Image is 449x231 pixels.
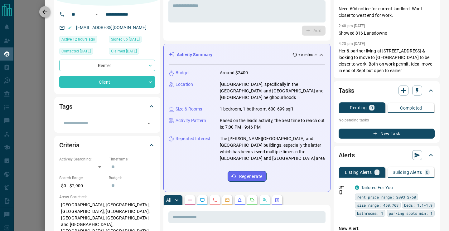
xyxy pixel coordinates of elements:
div: Criteria [59,138,155,153]
div: Tags [59,99,155,114]
p: The [PERSON_NAME][GEOGRAPHIC_DATA] and [GEOGRAPHIC_DATA] buildings, especially the latter which h... [220,135,325,162]
svg: Requests [250,198,255,203]
p: All [166,198,171,202]
p: 1 bedroom, 1 bathroom, 600-699 sqft [220,106,294,112]
p: Budget: [109,175,155,181]
div: Tasks [339,83,435,98]
h2: Tags [59,101,72,111]
p: Activity Pattern [176,117,206,124]
p: Off [339,184,351,190]
div: Activity Summary< a minute [169,49,325,61]
p: Pending [350,106,367,110]
svg: Listing Alerts [237,198,242,203]
p: Building Alerts [393,170,422,174]
button: Open [144,119,153,128]
p: 4:23 pm [DATE] [339,42,365,46]
p: Budget [176,70,190,76]
p: $0 - $2,900 [59,181,106,191]
p: Timeframe: [109,156,155,162]
span: beds: 1.1-1.9 [404,202,432,208]
p: 2:40 pm [DATE] [339,24,365,28]
p: Around $2400 [220,70,248,76]
div: Alerts [339,148,435,163]
p: Size & Rooms [176,106,202,112]
div: Sat Aug 16 2025 [59,36,106,45]
button: New Task [339,129,435,139]
p: Repeated Interest [176,135,210,142]
svg: Emails [225,198,230,203]
p: < a minute [298,52,316,58]
span: Claimed [DATE] [111,48,137,54]
button: Regenerate [228,171,267,182]
p: Actively Searching: [59,156,106,162]
span: parking spots min: 1 [389,210,432,216]
p: Areas Searched: [59,194,155,200]
h2: Alerts [339,150,355,160]
h2: Tasks [339,86,354,96]
div: Wed Jan 22 2025 [59,48,106,57]
p: Search Range: [59,175,106,181]
svg: Push Notification Only [339,190,343,194]
a: [EMAIL_ADDRESS][DOMAIN_NAME] [76,25,147,30]
p: [GEOGRAPHIC_DATA], specifically in the [GEOGRAPHIC_DATA] and [GEOGRAPHIC_DATA] and [GEOGRAPHIC_DA... [220,81,325,101]
p: Location [176,81,193,88]
span: bathrooms: 1 [357,210,383,216]
a: Tailored For You [361,185,393,190]
div: Wed Aug 07 2024 [109,36,155,45]
span: Contacted [DATE] [61,48,91,54]
div: condos.ca [355,185,359,190]
p: 1 [376,170,378,174]
p: 0 [370,106,373,110]
svg: Opportunities [262,198,267,203]
div: Renter [59,60,155,71]
p: Completed [400,106,422,110]
span: Active 12 hours ago [61,36,95,42]
svg: Email Verified [67,26,72,30]
p: Listing Alerts [345,170,372,174]
p: Activity Summary [177,52,212,58]
div: Client [59,76,155,88]
p: 0 [426,170,428,174]
p: Showed 816 Lansdowne [339,30,435,37]
svg: Lead Browsing Activity [200,198,205,203]
div: Mon Jan 20 2025 [109,48,155,57]
svg: Agent Actions [275,198,280,203]
span: Signed up [DATE] [111,36,140,42]
h2: Criteria [59,140,80,150]
button: Open [93,11,100,18]
p: No pending tasks [339,115,435,125]
svg: Calls [212,198,217,203]
span: rent price range: 2093,2750 [357,194,416,200]
p: Based on the lead's activity, the best time to reach out is: 7:00 PM - 9:46 PM [220,117,325,130]
span: size range: 450,768 [357,202,398,208]
p: Her & partner living at [STREET_ADDRESS] & looking to move to [GEOGRAPHIC_DATA] to be closer to w... [339,48,435,74]
svg: Notes [187,198,192,203]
